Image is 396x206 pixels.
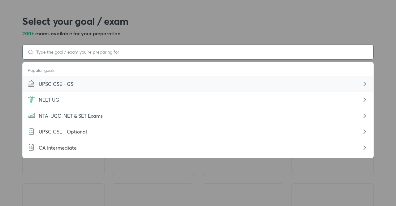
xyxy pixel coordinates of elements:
[23,124,373,140] a: UPSC CSE - Optional
[39,112,103,119] span: NTA-UGC-NET & SET Exams
[39,144,77,151] span: CA Intermediate
[23,76,373,92] a: UPSC CSE - GS
[23,140,373,156] a: CA Intermediate
[23,108,373,124] a: NTA-UGC-NET & SET Exams
[23,92,373,108] a: NEET UG
[39,81,73,87] span: UPSC CSE - GS
[28,65,368,76] p: Popular goals
[34,50,368,55] input: Type the goal / exam you’re preparing for
[39,128,87,135] span: UPSC CSE - Optional
[39,96,59,103] span: NEET UG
